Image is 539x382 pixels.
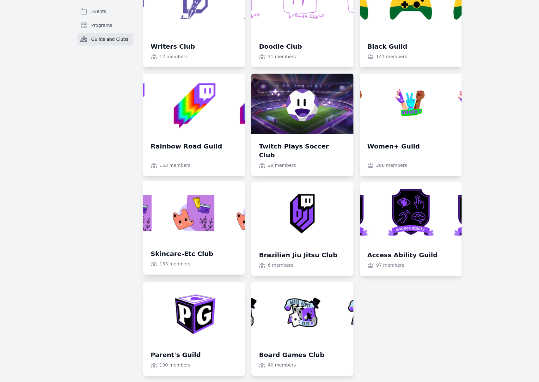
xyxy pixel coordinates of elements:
[77,33,133,45] a: Guilds and Clubs
[91,36,129,42] span: Guilds and Clubs
[77,5,133,56] nav: Sidebar
[91,22,112,28] span: Programs
[77,19,133,32] a: Programs
[91,8,106,15] span: Events
[77,5,133,18] a: Events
